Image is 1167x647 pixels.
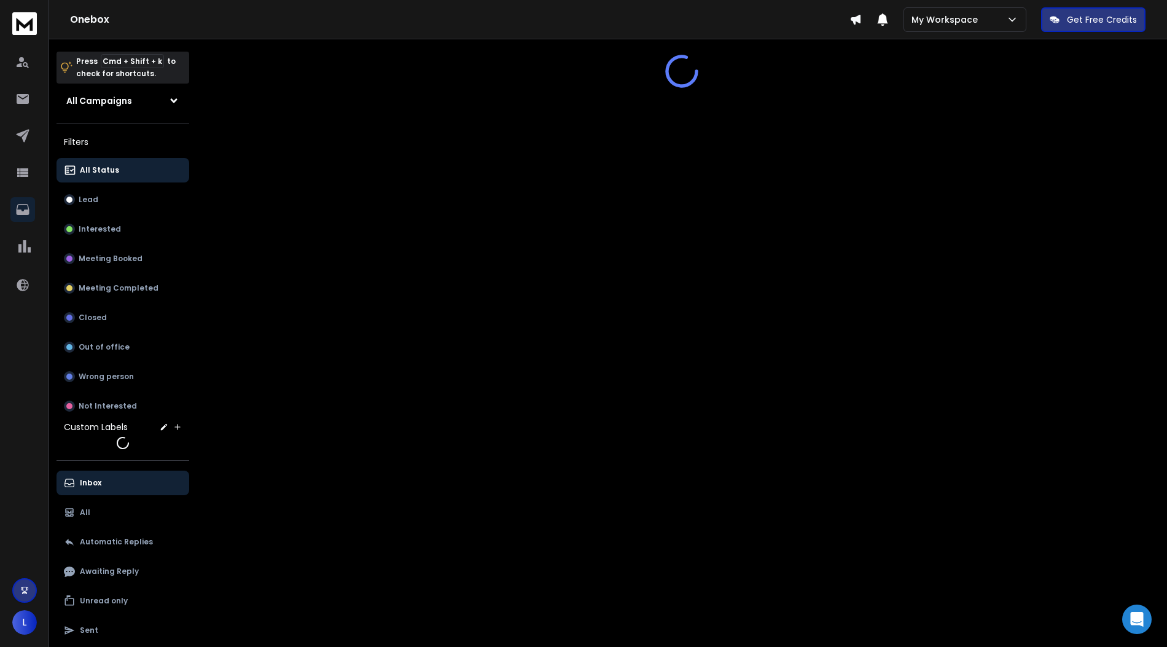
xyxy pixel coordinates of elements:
button: Awaiting Reply [57,559,189,584]
button: Wrong person [57,364,189,389]
p: Wrong person [79,372,134,382]
h1: All Campaigns [66,95,132,107]
button: Unread only [57,589,189,613]
button: L [12,610,37,635]
h3: Custom Labels [64,421,128,433]
button: Sent [57,618,189,643]
button: Get Free Credits [1041,7,1146,32]
button: All [57,500,189,525]
p: Not Interested [79,401,137,411]
p: Unread only [80,596,128,606]
p: Inbox [80,478,101,488]
p: Awaiting Reply [80,567,139,576]
button: Lead [57,187,189,212]
button: Meeting Booked [57,246,189,271]
button: Automatic Replies [57,530,189,554]
h3: Filters [57,133,189,151]
h1: Onebox [70,12,849,27]
span: Cmd + Shift + k [101,54,164,68]
div: Open Intercom Messenger [1122,605,1152,634]
img: logo [12,12,37,35]
p: Lead [79,195,98,205]
p: All [80,508,90,517]
p: Meeting Completed [79,283,158,293]
p: All Status [80,165,119,175]
p: Get Free Credits [1067,14,1137,26]
p: Automatic Replies [80,537,153,547]
button: Not Interested [57,394,189,418]
button: All Status [57,158,189,182]
p: Closed [79,313,107,323]
p: Interested [79,224,121,234]
button: Out of office [57,335,189,359]
button: Interested [57,217,189,241]
p: Sent [80,625,98,635]
p: Out of office [79,342,130,352]
p: Press to check for shortcuts. [76,55,176,80]
p: My Workspace [911,14,983,26]
button: Meeting Completed [57,276,189,300]
button: All Campaigns [57,88,189,113]
button: Closed [57,305,189,330]
button: Inbox [57,471,189,495]
p: Meeting Booked [79,254,142,264]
